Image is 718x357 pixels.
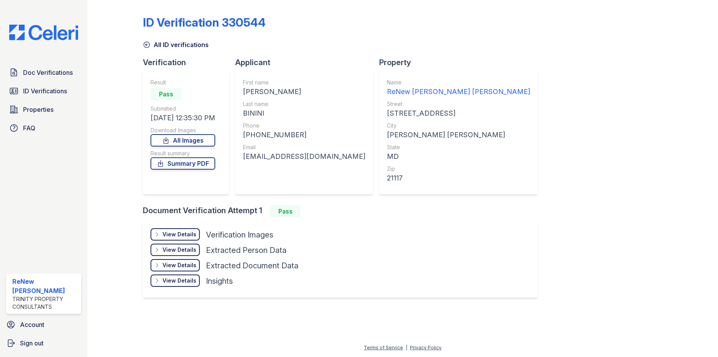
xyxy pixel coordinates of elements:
div: View Details [162,231,196,238]
div: [PERSON_NAME] [243,86,365,97]
div: Result [151,79,215,86]
div: Last name [243,100,365,108]
div: [PHONE_NUMBER] [243,130,365,140]
div: Name [387,79,530,86]
div: Submitted [151,105,215,113]
div: Email [243,143,365,151]
div: Download Images [151,126,215,134]
a: All Images [151,134,215,147]
span: Account [20,320,44,329]
span: Properties [23,105,54,114]
div: [STREET_ADDRESS] [387,108,530,119]
div: Pass [270,205,301,217]
div: ReNew [PERSON_NAME] [12,277,78,295]
div: [PERSON_NAME] [PERSON_NAME] [387,130,530,140]
div: First name [243,79,365,86]
div: [EMAIL_ADDRESS][DOMAIN_NAME] [243,151,365,162]
div: Zip [387,165,530,173]
span: Sign out [20,338,44,348]
img: CE_Logo_Blue-a8612792a0a2168367f1c8372b55b34899dd931a85d93a1a3d3e32e68fde9ad4.png [3,25,84,40]
div: Document Verification Attempt 1 [143,205,544,217]
div: Phone [243,122,365,130]
div: [DATE] 12:35:30 PM [151,113,215,123]
div: Verification Images [206,229,273,240]
div: Verification [143,57,235,68]
div: | [406,345,407,350]
div: City [387,122,530,130]
div: ID Verification 330544 [143,15,266,29]
span: Doc Verifications [23,68,73,77]
div: Insights [206,276,233,286]
div: State [387,143,530,151]
div: Extracted Document Data [206,260,298,271]
a: Summary PDF [151,157,215,170]
div: Extracted Person Data [206,245,286,256]
div: View Details [162,261,196,269]
a: Sign out [3,335,84,351]
div: Trinity Property Consultants [12,295,78,311]
div: MD [387,151,530,162]
a: Doc Verifications [6,65,81,80]
a: Name ReNew [PERSON_NAME] [PERSON_NAME] [387,79,530,97]
div: BININI [243,108,365,119]
a: ID Verifications [6,83,81,99]
div: Property [379,57,544,68]
a: FAQ [6,120,81,136]
div: Result summary [151,150,215,157]
a: Privacy Policy [410,345,442,350]
div: View Details [162,277,196,285]
div: ReNew [PERSON_NAME] [PERSON_NAME] [387,86,530,97]
div: Applicant [235,57,379,68]
div: Pass [151,88,181,100]
div: View Details [162,246,196,254]
span: FAQ [23,123,35,133]
div: Street [387,100,530,108]
div: 21117 [387,173,530,184]
span: ID Verifications [23,86,67,96]
a: Properties [6,102,81,117]
a: Account [3,317,84,332]
a: Terms of Service [364,345,403,350]
a: All ID verifications [143,40,209,49]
